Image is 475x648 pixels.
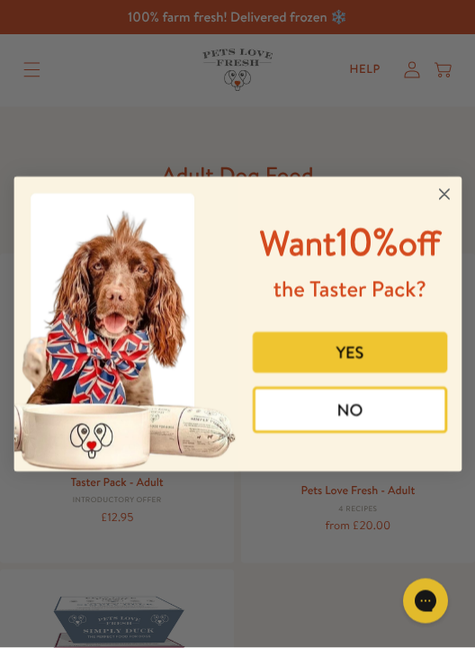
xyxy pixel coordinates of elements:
[259,220,336,266] span: Want
[273,274,426,304] span: the Taster Pack?
[398,220,440,266] span: off
[13,176,237,471] img: 8afefe80-1ef6-417a-b86b-9520c2248d41.jpeg
[252,387,447,434] button: NO
[259,215,440,267] span: 10%
[394,572,457,630] iframe: Gorgias live chat messenger
[252,332,447,373] button: YES
[432,182,456,206] button: Close dialog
